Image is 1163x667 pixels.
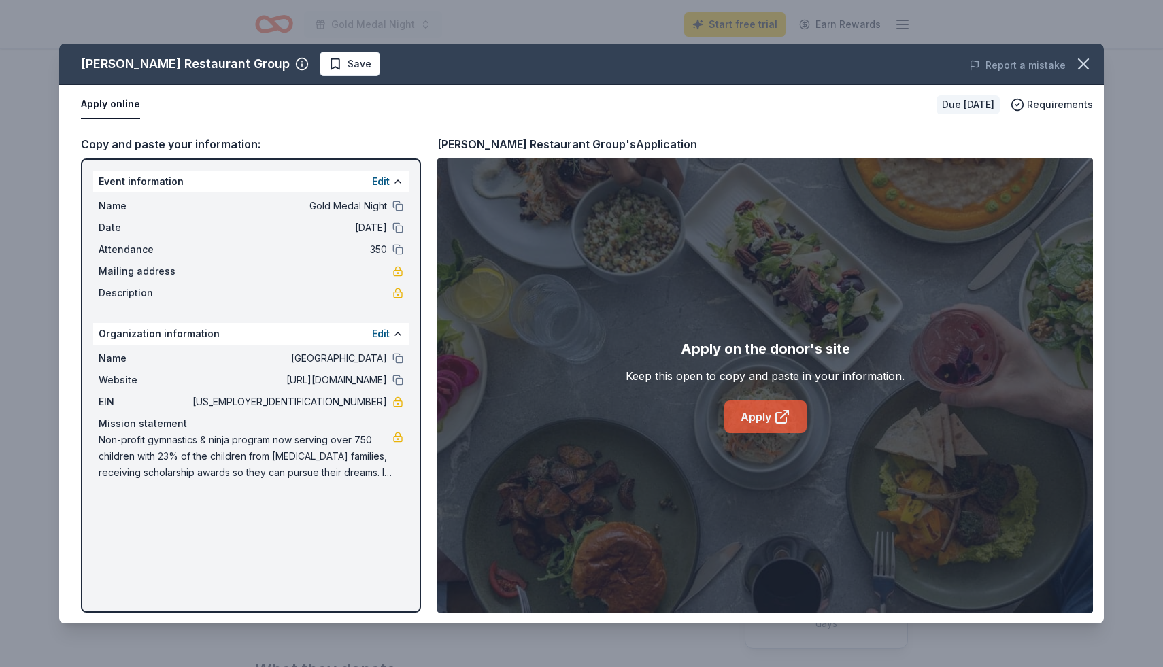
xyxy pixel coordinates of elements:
[99,350,190,366] span: Name
[190,394,387,410] span: [US_EMPLOYER_IDENTIFICATION_NUMBER]
[99,220,190,236] span: Date
[190,241,387,258] span: 350
[99,263,190,279] span: Mailing address
[99,372,190,388] span: Website
[99,285,190,301] span: Description
[724,400,807,433] a: Apply
[1011,97,1093,113] button: Requirements
[681,338,850,360] div: Apply on the donor's site
[348,56,371,72] span: Save
[437,135,697,153] div: [PERSON_NAME] Restaurant Group's Application
[372,173,390,190] button: Edit
[190,350,387,366] span: [GEOGRAPHIC_DATA]
[99,241,190,258] span: Attendance
[320,52,380,76] button: Save
[81,53,290,75] div: [PERSON_NAME] Restaurant Group
[81,135,421,153] div: Copy and paste your information:
[93,171,409,192] div: Event information
[99,394,190,410] span: EIN
[99,198,190,214] span: Name
[99,415,403,432] div: Mission statement
[190,220,387,236] span: [DATE]
[937,95,1000,114] div: Due [DATE]
[969,57,1066,73] button: Report a mistake
[372,326,390,342] button: Edit
[99,432,392,481] span: Non-profit gymnastics & ninja program now serving over 750 children with 23% of the children from...
[626,368,905,384] div: Keep this open to copy and paste in your information.
[81,90,140,119] button: Apply online
[93,323,409,345] div: Organization information
[190,372,387,388] span: [URL][DOMAIN_NAME]
[1027,97,1093,113] span: Requirements
[190,198,387,214] span: Gold Medal Night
